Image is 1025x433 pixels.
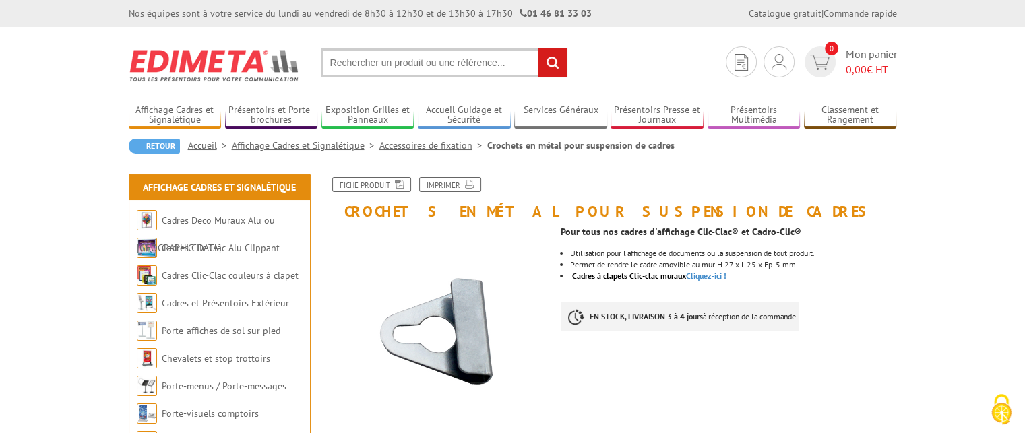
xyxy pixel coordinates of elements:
p: Utilisation pour l'affichage de documents ou la suspension de tout produit. [570,249,896,257]
img: Edimeta [129,40,301,90]
a: Chevalets et stop trottoirs [162,352,270,364]
div: Nos équipes sont à votre service du lundi au vendredi de 8h30 à 12h30 et de 13h30 à 17h30 [129,7,592,20]
img: Porte-visuels comptoirs [137,403,157,424]
a: Présentoirs Multimédia [708,104,801,127]
a: Cadres Deco Muraux Alu ou [GEOGRAPHIC_DATA] [137,214,275,254]
img: Porte-affiches de sol sur pied [137,321,157,341]
a: Porte-visuels comptoirs [162,407,259,420]
a: Cadres à clapets Clic-clac murauxCliquez-ici ! [572,271,726,281]
a: Retour [129,139,180,154]
a: Imprimer [419,177,481,192]
img: Chevalets et stop trottoirs [137,348,157,368]
span: 0,00 [846,63,867,76]
span: 0 [825,42,838,55]
img: Cadres et Présentoirs Extérieur [137,293,157,313]
a: Accessoires de fixation [379,139,487,152]
a: Catalogue gratuit [749,7,821,20]
a: Porte-affiches de sol sur pied [162,325,280,337]
strong: EN STOCK, LIVRAISON 3 à 4 jours [590,311,703,321]
a: Présentoirs et Porte-brochures [225,104,318,127]
p: à réception de la commande [561,302,799,331]
a: Cadres et Présentoirs Extérieur [162,297,289,309]
img: devis rapide [810,55,830,70]
button: Cookies (fenêtre modale) [978,387,1025,433]
a: Cadres Clic-Clac Alu Clippant [162,242,280,254]
a: Porte-menus / Porte-messages [162,380,286,392]
div: | [749,7,897,20]
a: Affichage Cadres et Signalétique [143,181,296,193]
div: Permet de rendre le cadre amovible au mur H 27 x L 25 x Ep. 5 mm [570,261,896,269]
strong: 01 46 81 33 03 [520,7,592,20]
a: Exposition Grilles et Panneaux [321,104,414,127]
span: Mon panier [846,46,897,77]
a: Affichage Cadres et Signalétique [129,104,222,127]
a: Fiche produit [332,177,411,192]
span: Cadres à clapets Clic-clac muraux [572,271,686,281]
span: € HT [846,62,897,77]
img: Cadres Deco Muraux Alu ou Bois [137,210,157,230]
a: Affichage Cadres et Signalétique [232,139,379,152]
input: rechercher [538,48,567,77]
a: devis rapide 0 Mon panier 0,00€ HT [801,46,897,77]
p: Pour tous nos cadres d'affichage Clic-Clac® et Cadro-Clic® [561,228,896,236]
a: Classement et Rangement [804,104,897,127]
a: Commande rapide [824,7,897,20]
a: Services Généraux [514,104,607,127]
img: Cadres Clic-Clac couleurs à clapet [137,265,157,286]
img: devis rapide [772,54,786,70]
a: Présentoirs Presse et Journaux [611,104,704,127]
a: Cadres Clic-Clac couleurs à clapet [162,269,299,281]
img: Porte-menus / Porte-messages [137,376,157,396]
a: Accueil Guidage et Sécurité [418,104,511,127]
li: Crochets en métal pour suspension de cadres [487,139,675,152]
img: devis rapide [735,54,748,71]
input: Rechercher un produit ou une référence... [321,48,567,77]
img: Cookies (fenêtre modale) [985,393,1018,426]
a: Accueil [188,139,232,152]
